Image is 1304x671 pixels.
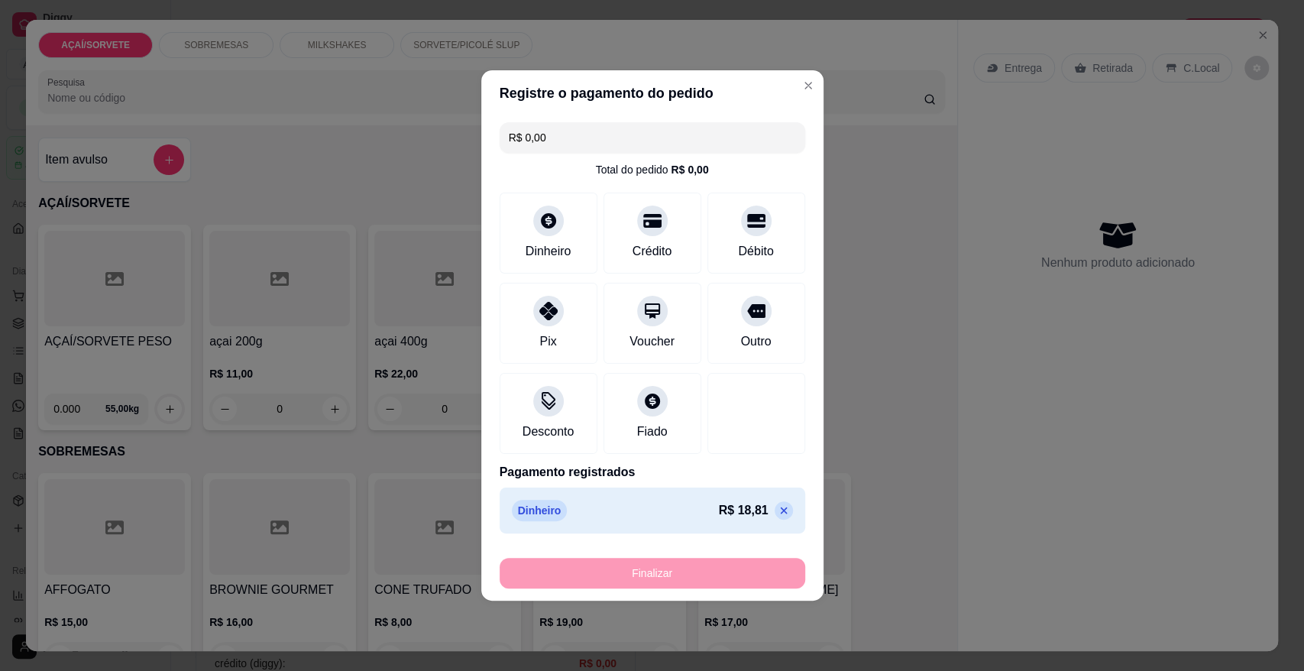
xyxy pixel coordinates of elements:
button: Close [796,73,820,98]
input: Ex.: hambúrguer de cordeiro [509,122,796,153]
div: Voucher [629,332,675,351]
p: R$ 18,81 [719,501,768,520]
p: Dinheiro [512,500,568,521]
div: Outro [740,332,771,351]
div: Débito [738,242,773,261]
div: Dinheiro [526,242,571,261]
div: Crédito [633,242,672,261]
div: Desconto [523,423,574,441]
header: Registre o pagamento do pedido [481,70,823,116]
div: Fiado [636,423,667,441]
div: Pix [539,332,556,351]
p: Pagamento registrados [500,463,805,481]
div: Total do pedido [595,162,708,177]
div: R$ 0,00 [671,162,708,177]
